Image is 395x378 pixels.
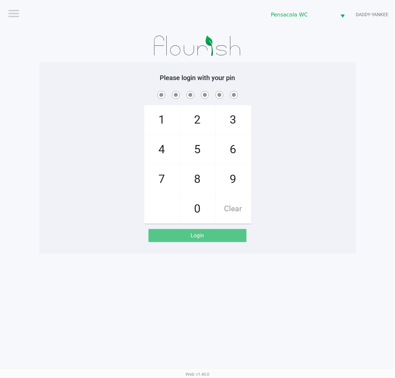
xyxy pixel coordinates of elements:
[180,165,215,194] span: 8
[180,194,215,223] span: 0
[216,105,251,134] span: 3
[180,135,215,164] span: 5
[44,74,351,82] h5: Please login with your pin
[336,7,349,22] button: Select
[216,135,251,164] span: 6
[186,372,210,377] span: Web: v1.40.0
[180,105,215,134] span: 2
[145,135,180,164] span: 4
[216,165,251,194] span: 9
[145,165,180,194] span: 7
[271,11,332,19] span: Pensacola WC
[356,11,388,18] span: DADDY-YANKEE
[216,194,251,223] span: Clear
[145,105,180,134] span: 1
